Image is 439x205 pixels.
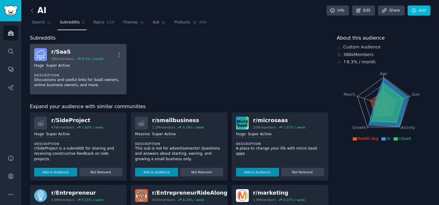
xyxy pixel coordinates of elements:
[32,20,45,25] span: Search
[152,132,176,137] div: Super Active
[91,18,116,30] a: Topics110
[51,57,74,61] div: 386k members
[236,132,246,137] div: Huge
[172,18,209,30] a: Products266
[380,72,387,76] tspan: Age
[60,20,80,25] span: Subreddits
[199,20,207,25] span: 266
[352,125,366,130] tspan: Growth
[174,20,191,25] span: Products
[152,189,227,197] div: r/ EntrepreneurRideAlong
[337,34,385,42] span: About this audience
[253,125,276,129] div: 109k members
[284,198,305,202] div: 0.07 % / week
[152,117,204,124] div: r/ smallbusiness
[51,117,104,124] div: r/ SideProject
[180,168,223,176] button: Not Relevant
[327,5,349,16] a: Info
[236,117,249,129] img: microsaas
[51,198,74,202] div: 4.9M members
[93,20,104,25] span: Topics
[151,18,168,30] a: Ask
[34,142,122,146] dt: Description
[34,77,122,88] p: Discussions and useful links for SaaS owners, online business owners, and more.
[153,20,159,25] span: Ask
[236,168,279,176] button: Add to Audience
[34,63,44,69] div: Huge
[248,132,272,137] div: Super Active
[34,146,122,162] p: r/SideProject is a subreddit for sharing and receiving constructive feedback on side projects.
[387,136,391,141] span: AI
[281,168,324,176] button: Not Relevant
[4,5,18,16] img: GummySearch logo
[30,103,145,111] span: Expand your audience with similar communities
[46,132,70,137] div: Super Active
[58,18,87,30] a: Subreddits1
[236,142,324,146] dt: Description
[253,117,305,124] div: r/ microsaas
[253,198,276,202] div: 1.9M members
[253,189,305,197] div: r/ marketing
[183,125,204,129] div: 0.18 % / week
[79,168,122,176] button: Not Relevant
[135,142,223,146] dt: Description
[51,125,74,129] div: 478k members
[34,168,77,176] button: Add to Audience
[82,198,103,202] div: 0.15 % / week
[135,189,148,202] img: EntrepreneurRideAlong
[82,125,103,129] div: 1.60 % / week
[337,44,431,50] div: Custom Audience
[46,63,70,69] div: Super Active
[34,73,122,77] dt: Description
[352,5,375,16] a: Edit
[121,18,146,30] a: Themes
[82,57,103,61] div: 8.3 % / month
[135,168,178,176] button: Add to Audience
[358,136,378,141] span: Reddit Avg
[34,132,44,137] div: Huge
[337,51,431,58] div: 386k Members
[34,48,47,61] img: SaaS
[401,125,415,130] tspan: Activity
[135,146,223,162] p: This sub is not for advertisements! Questions and answers about starting, owning, and growing a s...
[412,92,419,96] tspan: Size
[51,189,103,197] div: r/ Entrepreneur
[34,189,47,202] img: Entrepreneur
[30,34,56,42] span: Subreddits
[408,5,430,16] a: Add
[82,20,85,25] span: 1
[152,125,175,129] div: 2.2M members
[343,59,376,65] div: ↑ 8.3 % / month
[30,18,53,30] a: Search
[236,146,324,157] p: A place to change your life with micro SaaS apps
[51,48,103,56] div: r/ SaaS
[152,198,175,202] div: 607k members
[183,198,204,202] div: 0.24 % / week
[399,136,411,141] span: r/SaaS
[344,92,355,96] tspan: Reach
[236,189,249,202] img: marketing
[284,125,305,129] div: 1.67 % / week
[30,44,127,94] a: SaaSr/SaaS386kmembers8.3% / monthHugeSuper ActiveDescriptionDiscussions and useful links for SaaS...
[123,20,138,25] span: Themes
[107,20,115,25] span: 110
[135,132,150,137] div: Massive
[30,6,47,16] h2: AI
[378,5,404,16] a: Share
